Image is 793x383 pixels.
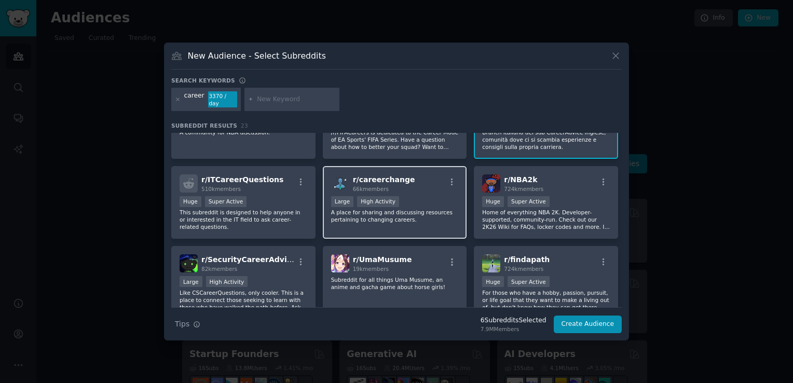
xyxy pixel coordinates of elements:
[508,276,550,287] div: Super Active
[482,129,610,151] p: Branch italiano del sub CareerAdvice inglese, comunità dove ci si scambia esperienze e consigli s...
[331,174,349,193] img: careerchange
[206,276,248,287] div: High Activity
[171,122,237,129] span: Subreddit Results
[257,95,336,104] input: New Keyword
[504,266,543,272] span: 724k members
[184,91,204,108] div: career
[201,266,237,272] span: 82k members
[180,276,202,287] div: Large
[353,266,389,272] span: 19k members
[554,316,622,333] button: Create Audience
[201,186,241,192] span: 510k members
[504,175,537,184] span: r/ NBA2k
[357,196,399,207] div: High Activity
[331,276,459,291] p: Subreddit for all things Uma Musume, an anime and gacha game about horse girls!
[188,50,326,61] h3: New Audience - Select Subreddits
[331,209,459,223] p: A place for sharing and discussing resources pertaining to changing careers.
[175,319,189,330] span: Tips
[504,255,550,264] span: r/ findapath
[205,196,247,207] div: Super Active
[331,196,354,207] div: Large
[353,186,389,192] span: 66k members
[201,255,296,264] span: r/ SecurityCareerAdvice
[331,254,349,272] img: UmaMusume
[171,77,235,84] h3: Search keywords
[482,276,504,287] div: Huge
[353,255,412,264] span: r/ UmaMusume
[180,209,307,230] p: This subreddit is designed to help anyone in or interested in the IT field to ask career-related ...
[180,289,307,311] p: Like CSCareerQuestions, only cooler. This is a place to connect those seeking to learn with those...
[208,91,237,108] div: 3370 / day
[331,129,459,151] p: /r/FIFACareers is dedicated to the Career Mode of EA Sports' FIFA Series. Have a question about h...
[180,254,198,272] img: SecurityCareerAdvice
[353,175,415,184] span: r/ careerchange
[482,289,610,311] p: For those who have a hobby, passion, pursuit, or life goal that they want to make a living out of...
[481,316,546,325] div: 6 Subreddit s Selected
[171,315,204,333] button: Tips
[504,186,543,192] span: 724k members
[201,175,283,184] span: r/ ITCareerQuestions
[180,196,201,207] div: Huge
[482,196,504,207] div: Huge
[241,122,248,129] span: 23
[508,196,550,207] div: Super Active
[481,325,546,333] div: 7.9M Members
[482,174,500,193] img: NBA2k
[482,209,610,230] p: Home of everything NBA 2K. Developer-supported, community-run. Check out our 2K26 Wiki for FAQs, ...
[482,254,500,272] img: findapath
